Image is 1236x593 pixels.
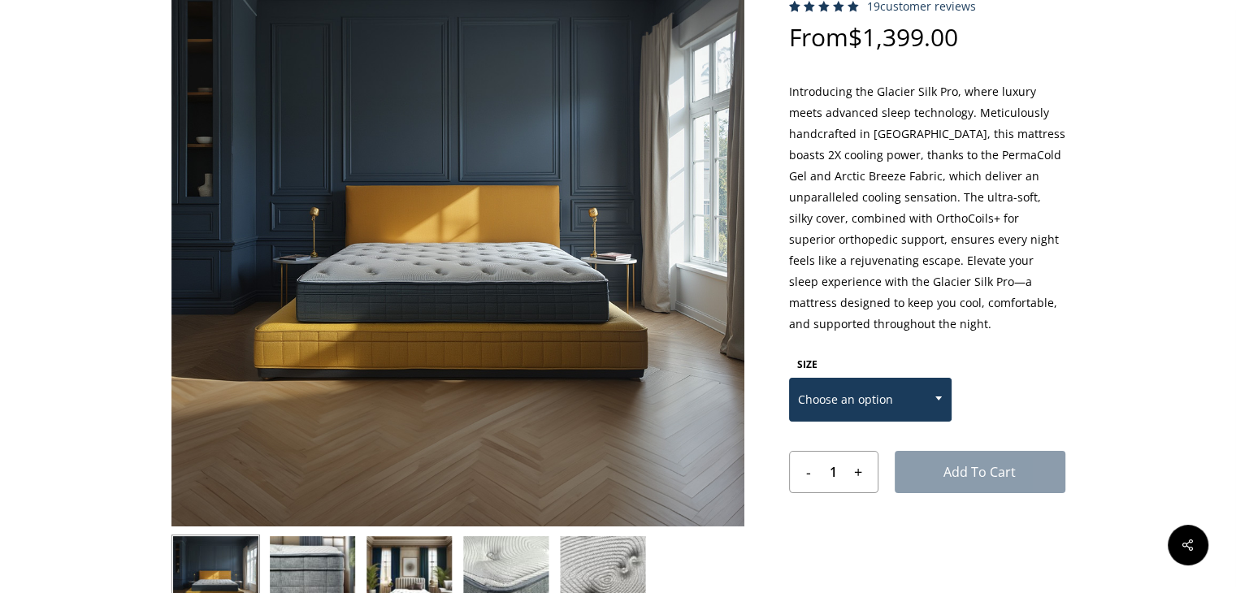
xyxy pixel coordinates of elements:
[849,452,878,492] input: +
[789,81,1065,352] p: Introducing the Glacier Silk Pro, where luxury meets advanced sleep technology. Meticulously hand...
[790,452,818,492] input: -
[789,25,1065,81] p: From
[790,383,951,417] span: Choose an option
[895,451,1065,493] button: Add to cart
[817,452,848,492] input: Product quantity
[789,1,806,28] span: 18
[789,1,859,12] div: Rated 5.00 out of 5
[805,513,1049,558] iframe: Secure express checkout frame
[848,20,862,54] span: $
[797,357,817,371] label: SIZE
[848,20,958,54] bdi: 1,399.00
[789,378,952,422] span: Choose an option
[789,1,859,80] span: Rated out of 5 based on customer ratings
